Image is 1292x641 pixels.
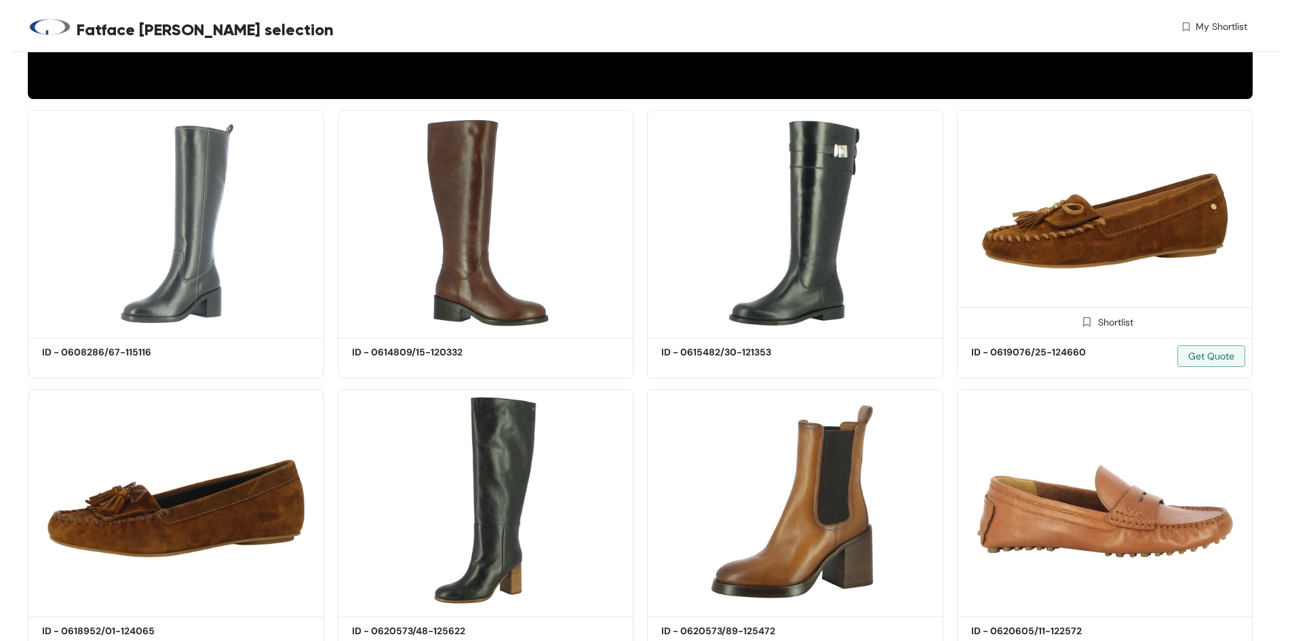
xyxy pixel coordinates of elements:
h5: ID - 0618952/01-124065 [42,624,157,638]
img: 9c8d5f3d-dd46-4015-bd30-9eb3ca0c7318 [647,389,943,613]
h5: ID - 0614809/15-120332 [352,345,467,360]
img: eb189753-32a6-42ed-aece-df79ed3a1fa7 [28,389,324,613]
h5: ID - 0620573/89-125472 [661,624,777,638]
h5: ID - 0608286/67-115116 [42,345,157,360]
img: a8512f8d-938d-426e-af52-e4cfd6c41985 [338,110,634,334]
h5: ID - 0615482/30-121353 [661,345,777,360]
h5: ID - 0619076/25-124660 [971,345,1087,360]
img: 1a761dfc-b362-4a1a-bc0d-a13ef4d8c2af [957,389,1253,613]
img: Buyer Portal [28,5,72,50]
img: 02bd55fc-8cfd-4276-a60b-b2889eacb40c [28,110,324,334]
img: 3006f10b-6905-49d7-b882-bb2a7cde9cb6 [647,110,943,334]
img: wishlist [1180,20,1192,34]
span: My Shortlist [1196,20,1247,34]
img: Shortlist [1080,315,1093,328]
button: Get Quote [1177,345,1245,367]
span: Fatface [PERSON_NAME] selection [77,18,334,42]
div: Shortlist [1076,315,1133,328]
h5: ID - 0620605/11-122572 [971,624,1087,638]
img: e3091dc0-342d-40e8-85d4-cc4871ed3913 [338,389,634,613]
img: be4ccc6c-ba0f-4a42-a177-e73e1c444221 [957,110,1253,334]
span: Get Quote [1188,349,1234,364]
h5: ID - 0620573/48-125622 [352,624,467,638]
